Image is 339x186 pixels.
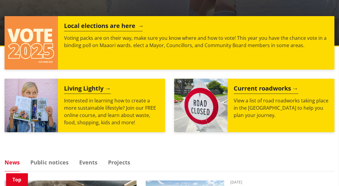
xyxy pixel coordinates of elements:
[5,16,58,70] img: Vote 2025
[5,16,334,70] a: Local elections are here Voting packs are on their way, make sure you know where and how to vote!...
[174,79,335,132] a: Current roadworks View a list of road roadworks taking place in the [GEOGRAPHIC_DATA] to help you...
[30,160,69,165] a: Public notices
[311,160,333,182] iframe: Messenger Launcher
[5,160,20,165] a: News
[6,173,28,186] a: Top
[230,181,334,184] time: [DATE]
[108,160,130,165] a: Projects
[5,79,165,132] a: Living Lightly Interested in learning how to create a more sustainable lifestyle? Join our FREE o...
[174,79,228,132] img: Road closed sign
[64,34,328,49] p: Voting packs are on their way, make sure you know where and how to vote! This year you have the c...
[64,22,143,31] h2: Local elections are here
[5,79,58,132] img: Mainstream Green Workshop Series
[234,97,328,119] p: View a list of road roadworks taking place in the [GEOGRAPHIC_DATA] to help you plan your journey.
[64,85,111,94] h2: Living Lightly
[64,97,159,126] p: Interested in learning how to create a more sustainable lifestyle? Join our FREE online course, a...
[79,160,97,165] a: Events
[234,85,298,94] h2: Current roadworks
